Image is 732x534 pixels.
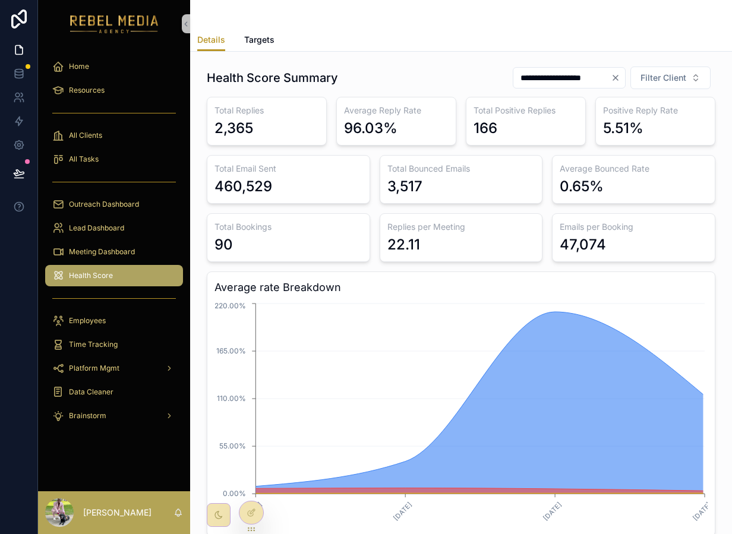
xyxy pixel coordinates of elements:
[214,119,253,138] div: 2,365
[45,241,183,263] a: Meeting Dashboard
[70,14,159,33] img: App logo
[216,346,246,355] tspan: 165.00%
[69,411,106,421] span: Brainstorm
[214,235,233,254] div: 90
[691,501,712,522] text: [DATE]
[207,69,338,86] h1: Health Score Summary
[214,301,708,529] div: chart
[214,163,362,175] h3: Total Email Sent
[474,105,578,116] h3: Total Positive Replies
[217,394,246,403] tspan: 110.00%
[69,316,106,326] span: Employees
[474,119,497,138] div: 166
[45,334,183,355] a: Time Tracking
[214,221,362,233] h3: Total Bookings
[219,441,246,450] tspan: 55.00%
[45,217,183,239] a: Lead Dashboard
[560,235,606,254] div: 47,074
[69,200,139,209] span: Outreach Dashboard
[45,405,183,426] a: Brainstorm
[640,72,686,84] span: Filter Client
[197,29,225,52] a: Details
[611,73,625,83] button: Clear
[387,177,422,196] div: 3,517
[387,163,535,175] h3: Total Bounced Emails
[69,62,89,71] span: Home
[45,265,183,286] a: Health Score
[69,86,105,95] span: Resources
[223,489,246,498] tspan: 0.00%
[69,154,99,164] span: All Tasks
[45,56,183,77] a: Home
[392,501,414,522] text: [DATE]
[387,221,535,233] h3: Replies per Meeting
[560,221,708,233] h3: Emails per Booking
[69,247,135,257] span: Meeting Dashboard
[45,148,183,170] a: All Tasks
[630,67,711,89] button: Select Button
[69,364,119,373] span: Platform Mgmt
[197,34,225,46] span: Details
[214,279,708,296] h3: Average rate Breakdown
[45,125,183,146] a: All Clients
[603,105,708,116] h3: Positive Reply Rate
[214,301,246,310] tspan: 220.00%
[45,80,183,101] a: Resources
[45,358,183,379] a: Platform Mgmt
[69,387,113,397] span: Data Cleaner
[83,507,152,519] p: [PERSON_NAME]
[69,271,113,280] span: Health Score
[69,223,124,233] span: Lead Dashboard
[38,48,190,442] div: scrollable content
[541,501,563,522] text: [DATE]
[69,131,102,140] span: All Clients
[344,105,449,116] h3: Average Reply Rate
[244,29,274,53] a: Targets
[560,163,708,175] h3: Average Bounced Rate
[45,310,183,331] a: Employees
[387,235,420,254] div: 22.11
[344,119,397,138] div: 96.03%
[560,177,604,196] div: 0.65%
[244,34,274,46] span: Targets
[603,119,643,138] div: 5.51%
[45,194,183,215] a: Outreach Dashboard
[69,340,118,349] span: Time Tracking
[214,177,272,196] div: 460,529
[45,381,183,403] a: Data Cleaner
[214,105,319,116] h3: Total Replies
